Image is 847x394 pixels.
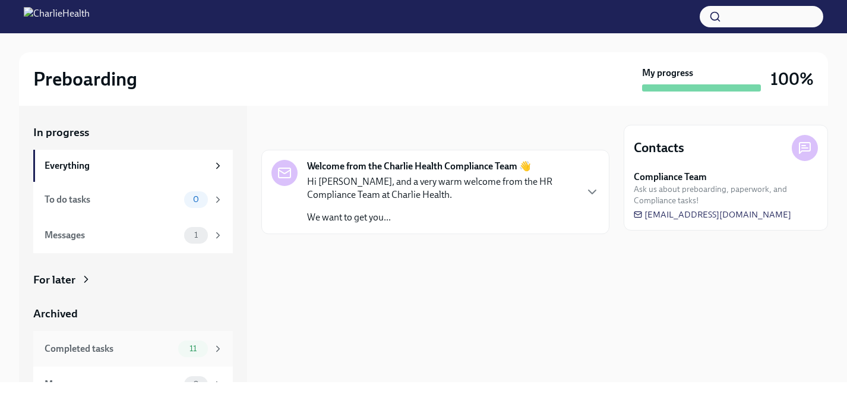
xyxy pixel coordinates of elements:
[634,139,684,157] h4: Contacts
[634,209,791,220] a: [EMAIL_ADDRESS][DOMAIN_NAME]
[182,344,204,353] span: 11
[634,184,818,206] span: Ask us about preboarding, paperwork, and Compliance tasks!
[33,272,233,288] a: For later
[186,380,206,389] span: 0
[307,160,531,173] strong: Welcome from the Charlie Health Compliance Team 👋
[33,218,233,253] a: Messages1
[33,182,233,218] a: To do tasks0
[33,306,233,321] a: Archived
[307,175,576,201] p: Hi [PERSON_NAME], and a very warm welcome from the HR Compliance Team at Charlie Health.
[187,231,205,239] span: 1
[45,193,179,206] div: To do tasks
[186,195,206,204] span: 0
[45,229,179,242] div: Messages
[33,67,137,91] h2: Preboarding
[634,171,707,184] strong: Compliance Team
[642,67,693,80] strong: My progress
[24,7,90,26] img: CharlieHealth
[33,272,75,288] div: For later
[45,378,179,391] div: Messages
[33,125,233,140] a: In progress
[261,125,317,140] div: In progress
[45,342,173,355] div: Completed tasks
[307,211,576,224] p: We want to get you...
[33,150,233,182] a: Everything
[33,331,233,367] a: Completed tasks11
[770,68,814,90] h3: 100%
[45,159,208,172] div: Everything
